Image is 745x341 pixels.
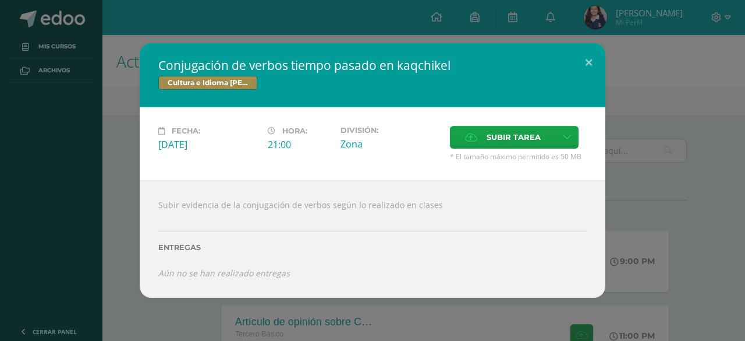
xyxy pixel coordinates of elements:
[340,126,441,135] label: División:
[572,43,605,83] button: Close (Esc)
[158,57,587,73] h2: Conjugación de verbos tiempo pasado en kaqchikel
[140,180,605,298] div: Subir evidencia de la conjugación de verbos según lo realizado en clases
[450,152,587,161] span: * El tamaño máximo permitido es 50 MB
[172,126,200,135] span: Fecha:
[158,243,587,252] label: Entregas
[158,76,257,90] span: Cultura e Idioma [PERSON_NAME] o Xinca
[487,126,541,148] span: Subir tarea
[282,126,307,135] span: Hora:
[158,138,258,151] div: [DATE]
[268,138,331,151] div: 21:00
[340,138,441,150] div: Zona
[158,268,290,279] i: Aún no se han realizado entregas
